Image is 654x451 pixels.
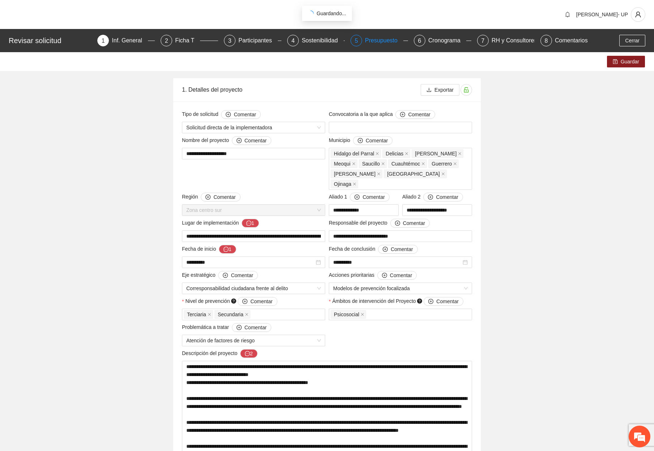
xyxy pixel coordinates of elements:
[213,193,235,201] span: Comentar
[619,35,645,46] button: Cerrar
[242,219,259,227] button: Lugar de implementación
[362,160,380,168] span: Saucillo
[238,35,278,46] div: Participantes
[384,170,447,178] span: Chihuahua
[215,310,250,319] span: Secundaria
[302,35,344,46] div: Sostenibilidad
[387,170,440,178] span: [GEOGRAPHIC_DATA]
[224,35,281,46] div: 3Participantes
[428,159,459,168] span: Guerrero
[240,349,258,358] button: Descripción del proyecto
[186,335,321,346] span: Atención de factores de riesgo
[365,35,403,46] div: Presupuesto
[182,219,259,227] span: Lugar de implementación
[353,136,392,145] button: Municipio
[307,10,314,17] span: loading
[161,35,218,46] div: 2Ficha T
[441,172,445,176] span: close
[237,138,242,144] span: plus-circle
[562,12,573,17] span: bell
[428,195,433,200] span: plus-circle
[361,313,364,316] span: close
[402,193,463,201] span: Aliado 2
[231,298,236,304] span: question-circle
[329,110,435,119] span: Convocatoria a la que aplica
[388,159,427,168] span: Cuauhtémoc
[428,35,466,46] div: Cronograma
[175,35,200,46] div: Ficha T
[424,297,463,306] button: Ámbitos de intervención del Proyecto question-circle
[415,150,456,158] span: [PERSON_NAME]
[232,323,271,332] button: Problemática a tratar
[186,205,321,216] span: Zona centro sur
[38,37,122,46] div: Chatee con nosotros ahora
[382,273,387,279] span: plus-circle
[218,271,258,280] button: Eje estratégico
[613,59,618,65] span: save
[331,159,357,168] span: Meoqui
[224,247,229,252] span: message
[221,110,260,119] button: Tipo de solicitud
[182,349,258,358] span: Descripción del proyecto
[390,271,412,279] span: Comentar
[378,245,417,254] button: Fecha de conclusión
[377,271,417,280] button: Acciones prioritarias
[540,35,588,46] div: 8Comentarios
[331,310,366,319] span: Psicosocial
[187,310,206,318] span: Terciaria
[237,325,242,331] span: plus-circle
[331,149,381,158] span: Hidalgo del Parral
[366,137,388,145] span: Comentar
[351,35,408,46] div: 5Presupuesto
[395,221,400,226] span: plus-circle
[182,110,261,119] span: Tipo de solicitud
[607,56,645,67] button: saveGuardar
[112,35,148,46] div: Inf. General
[631,7,645,22] button: user
[232,136,271,145] button: Nombre del proyecto
[421,84,459,96] button: downloadExportar
[545,38,548,44] span: 8
[391,245,413,253] span: Comentar
[334,150,374,158] span: Hidalgo del Parral
[208,313,211,316] span: close
[386,150,403,158] span: Delicias
[182,79,421,100] div: 1. Detalles del proyecto
[102,38,105,44] span: 1
[381,162,385,166] span: close
[377,172,381,176] span: close
[412,149,463,158] span: Camargo
[245,137,267,145] span: Comentar
[621,58,639,66] span: Guardar
[576,12,628,17] span: [PERSON_NAME]- UP
[184,310,213,319] span: Terciaria
[165,38,168,44] span: 2
[492,35,543,46] div: RH y Consultores
[453,162,457,166] span: close
[238,297,277,306] button: Nivel de prevención question-circle
[426,87,432,93] span: download
[219,245,236,254] button: Fecha de inicio
[477,35,535,46] div: 7RH y Consultores
[405,152,408,155] span: close
[185,297,277,306] span: Nivel de prevención
[218,310,243,318] span: Secundaria
[353,182,356,186] span: close
[317,11,346,16] span: Guardando...
[631,11,645,18] span: user
[334,170,375,178] span: [PERSON_NAME]
[186,122,321,133] span: Solicitud directa de la implementadora
[246,221,251,226] span: message
[391,160,420,168] span: Cuauhtémoc
[417,298,422,304] span: question-circle
[201,193,240,201] button: Región
[354,195,360,200] span: plus-circle
[234,110,256,118] span: Comentar
[403,219,425,227] span: Comentar
[418,38,421,44] span: 6
[334,160,351,168] span: Meoqui
[329,245,418,254] span: Fecha de conclusión
[436,193,458,201] span: Comentar
[375,152,379,155] span: close
[223,273,228,279] span: plus-circle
